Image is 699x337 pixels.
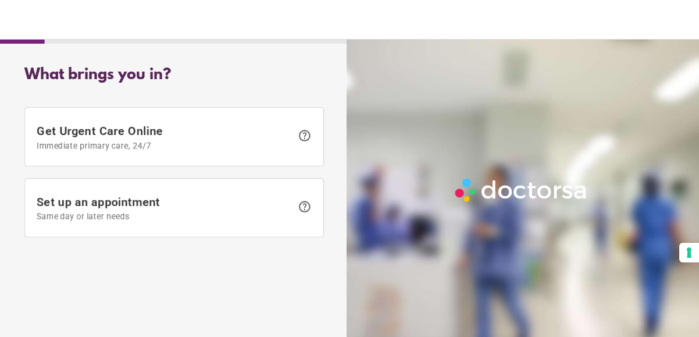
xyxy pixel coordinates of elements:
[451,175,591,206] img: Logo-Doctorsa-trans-White-partial-flat.png
[24,66,324,84] div: What brings you in?
[679,243,699,262] button: Your consent preferences for tracking technologies
[298,129,312,143] span: help
[37,195,292,221] span: Set up an appointment
[298,200,312,214] span: help
[37,141,292,150] span: Immediate primary care, 24/7
[37,212,292,221] span: Same day or later needs
[37,124,292,150] span: Get Urgent Care Online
